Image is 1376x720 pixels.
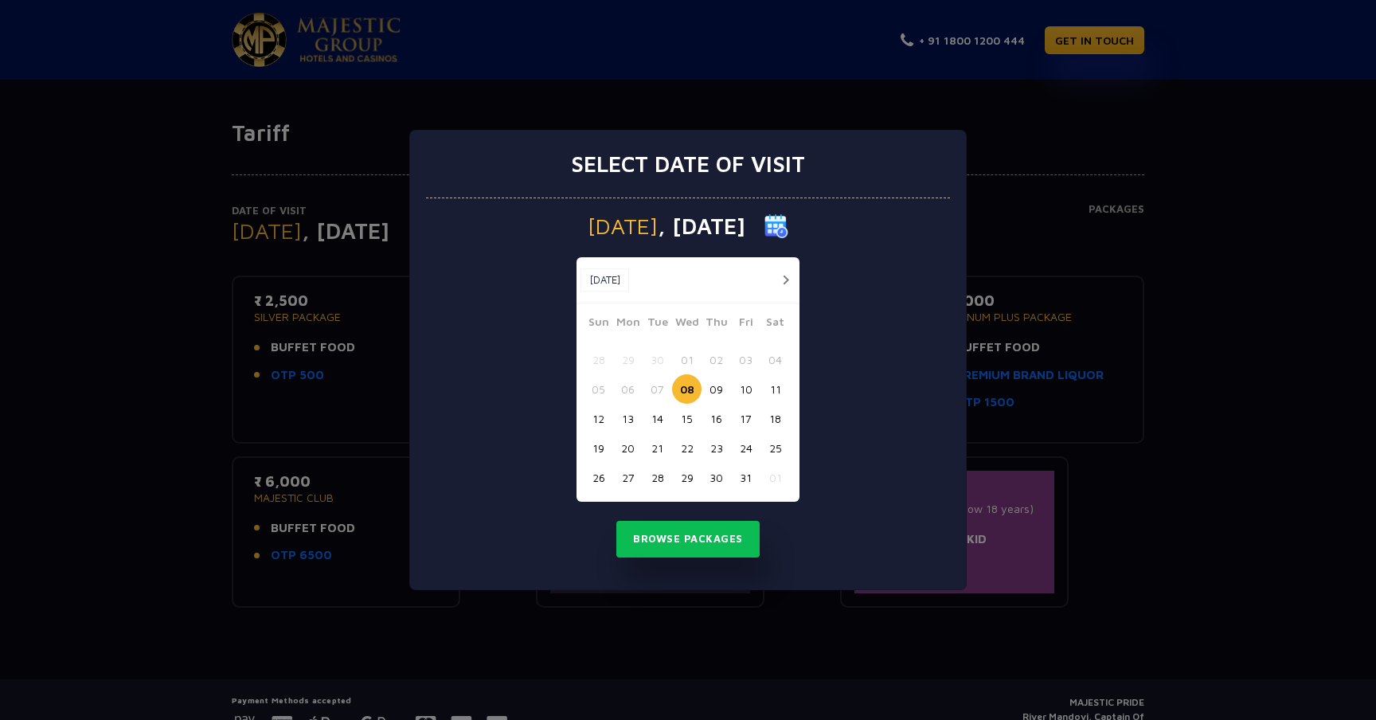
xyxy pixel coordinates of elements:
button: 16 [702,404,731,433]
span: Thu [702,313,731,335]
button: 29 [613,345,643,374]
button: 11 [760,374,790,404]
button: 03 [731,345,760,374]
span: Wed [672,313,702,335]
button: 08 [672,374,702,404]
button: 25 [760,433,790,463]
button: 13 [613,404,643,433]
button: [DATE] [580,268,629,292]
button: 20 [613,433,643,463]
button: 05 [584,374,613,404]
button: 01 [760,463,790,492]
button: 10 [731,374,760,404]
button: 30 [702,463,731,492]
button: 19 [584,433,613,463]
button: 28 [584,345,613,374]
span: , [DATE] [658,215,745,237]
h3: Select date of visit [571,151,805,178]
button: 29 [672,463,702,492]
button: 22 [672,433,702,463]
button: 06 [613,374,643,404]
button: Browse Packages [616,521,760,558]
button: 21 [643,433,672,463]
button: 14 [643,404,672,433]
button: 17 [731,404,760,433]
button: 27 [613,463,643,492]
button: 02 [702,345,731,374]
span: Fri [731,313,760,335]
span: Tue [643,313,672,335]
button: 30 [643,345,672,374]
button: 04 [760,345,790,374]
span: Sat [760,313,790,335]
button: 24 [731,433,760,463]
button: 28 [643,463,672,492]
button: 31 [731,463,760,492]
button: 09 [702,374,731,404]
span: Mon [613,313,643,335]
button: 07 [643,374,672,404]
img: calender icon [764,214,788,238]
button: 12 [584,404,613,433]
button: 15 [672,404,702,433]
button: 26 [584,463,613,492]
button: 23 [702,433,731,463]
span: [DATE] [588,215,658,237]
button: 18 [760,404,790,433]
span: Sun [584,313,613,335]
button: 01 [672,345,702,374]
